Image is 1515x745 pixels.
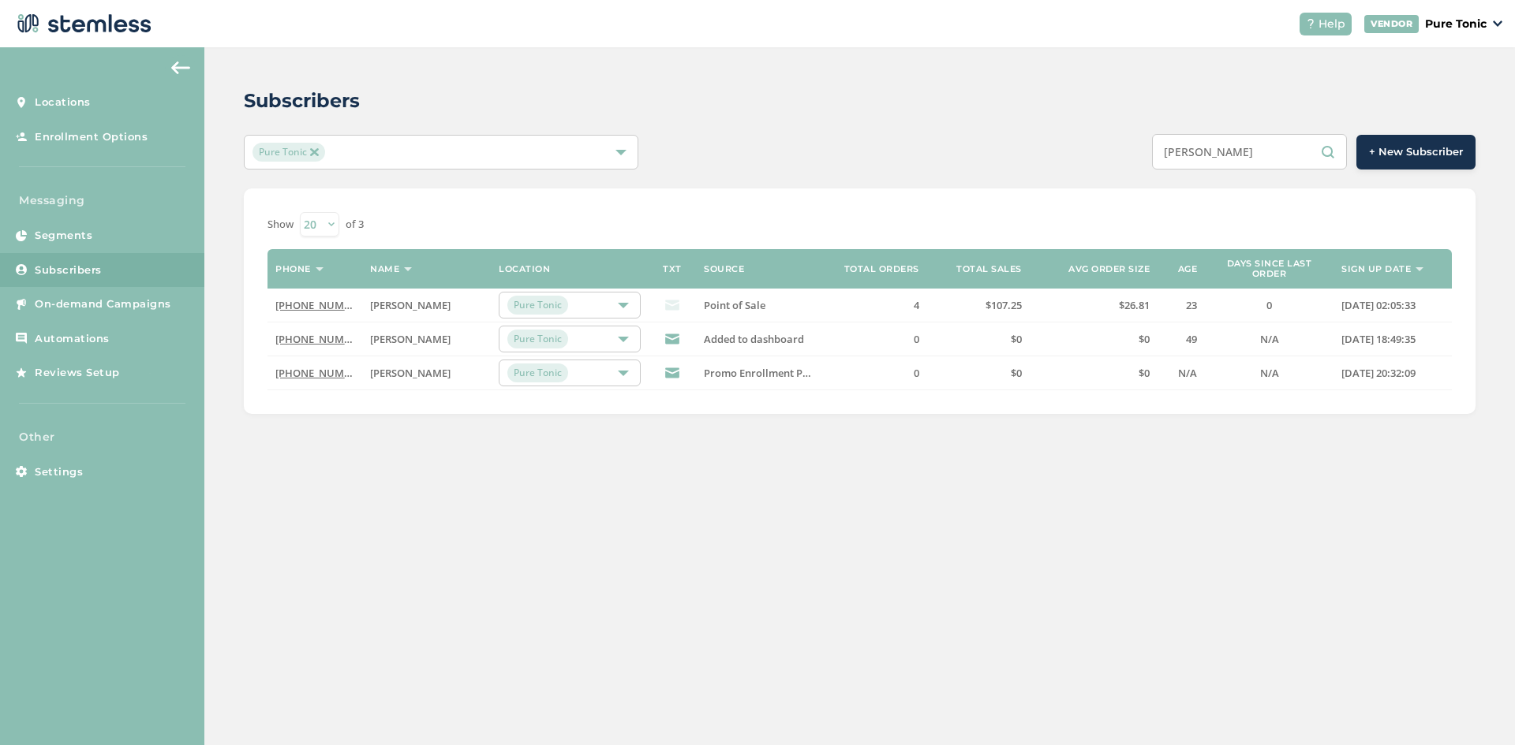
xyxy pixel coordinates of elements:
[1152,134,1347,169] input: Search
[832,299,919,312] label: 4
[1425,16,1487,32] p: Pure Tonic
[1165,333,1197,346] label: 49
[252,143,324,162] span: Pure Tonic
[1038,299,1150,312] label: $26.81
[1306,19,1315,28] img: icon-help-white-03924b79.svg
[132,357,163,389] img: glitter-stars-b7820f95.gif
[1260,332,1279,346] span: N/A
[1493,20,1502,27] img: icon_down-arrow-small-66adaf34.svg
[1341,366,1416,380] span: [DATE] 20:32:09
[1186,298,1197,312] span: 23
[35,365,120,381] span: Reviews Setup
[1319,16,1345,32] span: Help
[275,299,354,312] label: (562) 760-7495
[704,367,817,380] label: Promo Enrollment Page
[35,129,148,145] span: Enrollment Options
[1068,264,1150,274] label: Avg order size
[35,464,83,480] span: Settings
[1341,333,1444,346] label: 2024-12-18 18:49:35
[1165,299,1197,312] label: 23
[914,298,919,312] span: 4
[832,367,919,380] label: 0
[1011,332,1022,346] span: $0
[370,367,483,380] label: Devin Leyva
[914,366,919,380] span: 0
[275,264,311,274] label: Phone
[507,330,568,348] span: Pure Tonic
[370,333,483,346] label: Richard Leyva
[1011,366,1022,380] span: $0
[316,267,324,271] img: icon-sort-1e1d7615.svg
[1213,259,1326,279] label: Days since last order
[507,363,568,382] span: Pure Tonic
[35,296,171,312] span: On-demand Campaigns
[275,367,354,380] label: (775) 275-0846
[704,332,804,346] span: Added to dashboard
[1165,367,1197,380] label: N/A
[704,264,744,274] label: Source
[1119,298,1150,312] span: $26.81
[704,366,820,380] span: Promo Enrollment Page
[1341,367,1444,380] label: 2025-01-08 20:32:09
[986,298,1022,312] span: $107.25
[13,8,151,39] img: logo-dark-0685b13c.svg
[1341,264,1411,274] label: Sign up date
[704,298,765,312] span: Point of Sale
[704,333,817,346] label: Added to dashboard
[370,366,451,380] span: [PERSON_NAME]
[310,148,318,156] img: icon-close-accent-8a337256.svg
[35,263,102,278] span: Subscribers
[1213,367,1326,380] label: N/A
[35,331,110,347] span: Automations
[1260,366,1279,380] span: N/A
[275,366,366,380] a: [PHONE_NUMBER]
[935,299,1022,312] label: $107.25
[1139,366,1150,380] span: $0
[171,61,190,74] img: icon-arrow-back-accent-c549486e.svg
[1213,333,1326,346] label: N/A
[1369,144,1463,160] span: + New Subscriber
[370,264,399,274] label: Name
[275,333,354,346] label: (775) 240-7515
[1341,332,1416,346] span: [DATE] 18:49:35
[507,296,568,315] span: Pure Tonic
[1341,299,1444,312] label: 2024-11-23 02:05:33
[1139,332,1150,346] span: $0
[1266,298,1272,312] span: 0
[1416,267,1423,271] img: icon-sort-1e1d7615.svg
[1038,367,1150,380] label: $0
[275,332,366,346] a: [PHONE_NUMBER]
[35,95,91,110] span: Locations
[935,333,1022,346] label: $0
[370,298,451,312] span: [PERSON_NAME]
[1356,135,1476,169] button: + New Subscriber
[663,264,682,274] label: TXT
[275,298,366,312] a: [PHONE_NUMBER]
[935,367,1022,380] label: $0
[832,333,919,346] label: 0
[499,264,550,274] label: Location
[370,332,451,346] span: [PERSON_NAME]
[1186,332,1197,346] span: 49
[267,217,294,233] label: Show
[404,267,412,271] img: icon-sort-1e1d7615.svg
[35,228,92,244] span: Segments
[346,217,364,233] label: of 3
[1213,299,1326,312] label: 0
[844,264,919,274] label: Total orders
[1038,333,1150,346] label: $0
[244,87,360,115] h2: Subscribers
[1178,264,1198,274] label: Age
[1178,366,1197,380] span: N/A
[370,299,483,312] label: Luis Leyva Velarde
[956,264,1022,274] label: Total sales
[914,332,919,346] span: 0
[1364,15,1419,33] div: VENDOR
[1341,298,1416,312] span: [DATE] 02:05:33
[1436,669,1515,745] iframe: Chat Widget
[704,299,817,312] label: Point of Sale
